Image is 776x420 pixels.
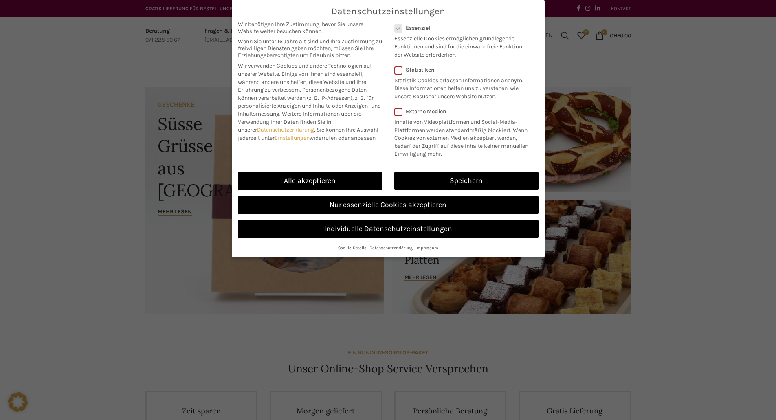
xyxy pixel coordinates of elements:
a: Alle akzeptieren [238,172,382,190]
a: Impressum [415,245,438,251]
a: Datenschutzerklärung [257,126,314,133]
a: Cookie-Details [338,245,367,251]
span: Sie können Ihre Auswahl jederzeit unter widerrufen oder anpassen. [238,126,378,141]
p: Essenzielle Cookies ermöglichen grundlegende Funktionen und sind für die einwandfreie Funktion de... [394,31,528,59]
a: Nur essenzielle Cookies akzeptieren [238,196,539,214]
span: Wir verwenden Cookies und andere Technologien auf unserer Website. Einige von ihnen sind essenzie... [238,62,372,93]
a: Individuelle Datenschutzeinstellungen [238,220,539,238]
p: Inhalte von Videoplattformen und Social-Media-Plattformen werden standardmäßig blockiert. Wenn Co... [394,115,533,158]
span: Datenschutzeinstellungen [331,6,445,17]
span: Wenn Sie unter 16 Jahre alt sind und Ihre Zustimmung zu freiwilligen Diensten geben möchten, müss... [238,38,382,59]
label: Externe Medien [394,108,533,115]
span: Weitere Informationen über die Verwendung Ihrer Daten finden Sie in unserer . [238,110,361,133]
a: Speichern [394,172,539,190]
span: Personenbezogene Daten können verarbeitet werden (z. B. IP-Adressen), z. B. für personalisierte A... [238,86,381,117]
a: Datenschutzerklärung [369,245,413,251]
label: Essenziell [394,24,528,31]
span: Wir benötigen Ihre Zustimmung, bevor Sie unsere Website weiter besuchen können. [238,21,382,35]
a: Einstellungen [275,134,310,141]
p: Statistik Cookies erfassen Informationen anonym. Diese Informationen helfen uns zu verstehen, wie... [394,73,528,101]
label: Statistiken [394,66,528,73]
